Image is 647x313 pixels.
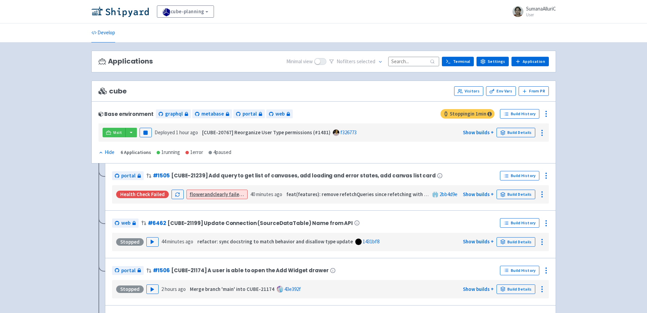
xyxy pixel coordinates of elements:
time: 1 hour ago [176,129,198,136]
small: User [526,13,556,17]
a: Visit [103,128,126,137]
span: portal [242,110,257,118]
a: f326773 [340,129,357,136]
a: Build Details [497,284,535,294]
a: Application [511,57,549,66]
span: portal [121,172,136,180]
input: Search... [388,57,439,66]
a: Show builds + [463,129,494,136]
a: graphql [156,109,191,119]
a: Show builds + [463,286,494,292]
a: cube-planning [157,5,214,18]
div: Stopped [116,285,144,293]
a: Visitors [454,86,483,96]
a: 2bb4d9e [439,191,457,197]
a: Build History [500,171,539,180]
a: Build History [500,218,539,228]
a: #6462 [148,220,166,227]
div: Stopped [116,238,144,246]
button: Pause [140,128,152,137]
span: web [121,219,130,227]
strong: feat(features): remove refetchQueries since refetching with refetch from useCanvases [286,191,483,197]
a: 43e392f [284,286,301,292]
a: web [112,219,139,228]
a: Terminal [442,57,474,66]
time: 44 minutes ago [161,238,193,245]
span: cube [98,87,127,95]
button: Hide [98,149,115,156]
a: Build Details [497,128,535,137]
a: flowerandclearly failed to start [190,191,262,197]
a: metabase [192,109,232,119]
a: web [266,109,293,119]
a: portal [112,171,144,180]
span: [CUBE-21239] Add query to get list of canvases, add loading and error states, add canvas list card [171,173,436,178]
a: portal [233,109,265,119]
a: Settings [477,57,509,66]
a: Env Vars [486,86,516,96]
strong: refactor: sync docstring to match behavior and disallow type update [197,238,353,245]
span: Stopping in 1 min [441,109,495,119]
span: [CUBE-21174] A user is able to open the Add Widget drawer [171,267,329,273]
a: #1506 [153,267,170,274]
a: portal [112,266,144,275]
button: Play [146,284,159,294]
a: Build History [500,266,539,275]
span: Visit [113,130,122,135]
a: Develop [91,23,115,42]
span: Minimal view [286,58,313,66]
div: 1 error [185,149,203,156]
span: metabase [201,110,224,118]
div: 4 paused [209,149,231,156]
strong: Merge branch 'main' into CUBE-21174 [190,286,274,292]
a: #1505 [153,172,170,179]
span: No filter s [337,58,375,66]
a: Show builds + [463,191,494,197]
time: 2 hours ago [161,286,186,292]
span: graphql [165,110,183,118]
div: Health check failed [116,191,169,198]
a: SumanaAlluriC User [508,6,556,17]
span: SumanaAlluriC [526,5,556,12]
span: web [275,110,285,118]
a: Show builds + [463,238,494,245]
span: [CUBE-21199] Update Connection (SourceDataTable) Name from API [167,220,353,226]
div: Base environment [98,111,154,117]
h3: Applications [98,57,153,65]
button: Play [146,237,159,247]
strong: [CUBE-20767] Reorganize User Type permissions (#1481) [202,129,330,136]
button: From PR [519,86,549,96]
div: 1 running [157,149,180,156]
div: 6 Applications [121,149,151,156]
span: Deployed [155,129,198,136]
strong: clearly [213,191,228,197]
a: Build Details [497,190,535,199]
a: Build History [500,109,539,119]
time: 40 minutes ago [250,191,282,197]
a: 1431bf8 [363,238,379,245]
span: selected [357,58,375,65]
img: Shipyard logo [91,6,149,17]
span: portal [121,267,136,275]
a: Build Details [497,237,535,247]
strong: flower [190,191,204,197]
